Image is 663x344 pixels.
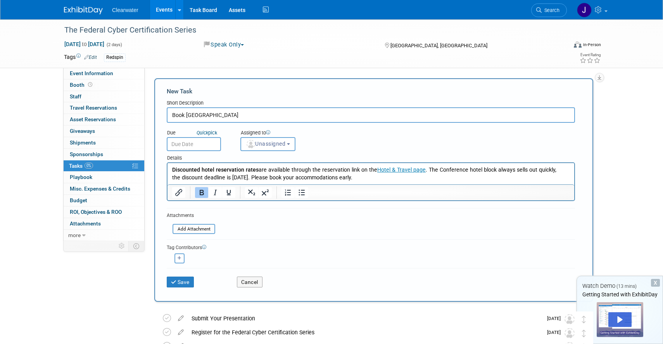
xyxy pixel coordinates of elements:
[129,241,145,251] td: Toggle Event Tabs
[195,129,219,136] a: Quickpick
[616,284,637,289] span: (13 mins)
[580,53,601,57] div: Event Rating
[70,186,130,192] span: Misc. Expenses & Credits
[86,82,94,88] span: Booth not reserved yet
[390,43,487,48] span: [GEOGRAPHIC_DATA], [GEOGRAPHIC_DATA]
[167,277,194,287] button: Save
[195,187,208,198] button: Bold
[104,53,126,62] div: Redspin
[521,40,601,52] div: Event Format
[582,330,586,337] i: Move task
[174,315,188,322] a: edit
[68,232,81,238] span: more
[582,316,586,323] i: Move task
[70,209,122,215] span: ROI, Objectives & ROO
[64,91,144,102] a: Staff
[112,7,138,13] span: Clearwater
[577,3,592,17] img: Jakera Willis
[245,187,258,198] button: Subscript
[70,105,117,111] span: Travel Reservations
[240,137,295,151] button: Unassigned
[577,291,663,298] div: Getting Started with ExhibitDay
[64,206,144,218] a: ROI, Objectives & ROO
[209,187,222,198] button: Italic
[531,3,567,17] a: Search
[70,139,96,146] span: Shipments
[259,187,272,198] button: Superscript
[246,141,285,147] span: Unassigned
[64,160,144,172] a: Tasks0%
[62,23,555,37] div: The Federal Cyber Certification Series
[64,183,144,194] a: Misc. Expenses & Credits
[81,41,88,47] span: to
[222,187,235,198] button: Underline
[281,187,295,198] button: Numbered list
[295,187,308,198] button: Bullet list
[167,100,575,107] div: Short Description
[167,137,221,151] input: Due Date
[197,130,208,136] i: Quick
[115,241,129,251] td: Personalize Event Tab Strip
[64,114,144,125] a: Asset Reservations
[64,195,144,206] a: Budget
[172,187,185,198] button: Insert/edit link
[167,107,575,123] input: Name of task or a short description
[583,42,601,48] div: In-Person
[565,314,575,324] img: Unassigned
[64,79,144,91] a: Booth
[64,102,144,114] a: Travel Reservations
[64,149,144,160] a: Sponsorships
[64,218,144,229] a: Attachments
[70,82,94,88] span: Booth
[64,230,144,241] a: more
[547,316,565,321] span: [DATE]
[64,172,144,183] a: Playbook
[70,151,103,157] span: Sponsorships
[85,163,93,169] span: 0%
[64,7,103,14] img: ExhibitDay
[188,326,542,339] div: Register for the Federal Cyber Certification Series
[69,163,93,169] span: Tasks
[237,277,262,287] button: Cancel
[64,41,105,48] span: [DATE] [DATE]
[70,93,81,100] span: Staff
[574,41,582,48] img: Format-Inperson.png
[64,53,97,62] td: Tags
[167,129,229,137] div: Due
[240,129,334,137] div: Assigned to
[106,42,122,47] span: (2 days)
[70,128,95,134] span: Giveaways
[70,220,101,227] span: Attachments
[70,70,113,76] span: Event Information
[542,7,559,13] span: Search
[64,68,144,79] a: Event Information
[167,87,575,96] div: New Task
[547,330,565,335] span: [DATE]
[174,329,188,336] a: edit
[167,243,575,251] div: Tag Contributors
[651,279,660,287] div: Dismiss
[70,174,92,180] span: Playbook
[70,197,87,203] span: Budget
[167,212,215,219] div: Attachments
[577,282,663,290] div: Watch Demo
[70,116,116,122] span: Asset Reservations
[565,328,575,338] img: Unassigned
[608,312,632,327] div: Play
[167,151,575,162] div: Details
[84,55,97,60] a: Edit
[201,41,247,49] button: Speak Only
[64,137,144,148] a: Shipments
[188,312,542,325] div: Submit Your Presentation
[167,163,574,184] iframe: Rich Text Area
[64,126,144,137] a: Giveaways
